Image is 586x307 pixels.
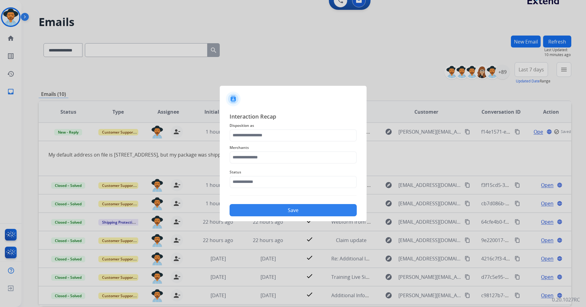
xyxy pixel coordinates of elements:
[230,169,357,176] span: Status
[552,296,580,303] p: 0.20.1027RC
[230,112,357,122] span: Interaction Recap
[226,92,241,106] img: contactIcon
[230,144,357,151] span: Merchants
[230,204,357,216] button: Save
[230,122,357,129] span: Disposition as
